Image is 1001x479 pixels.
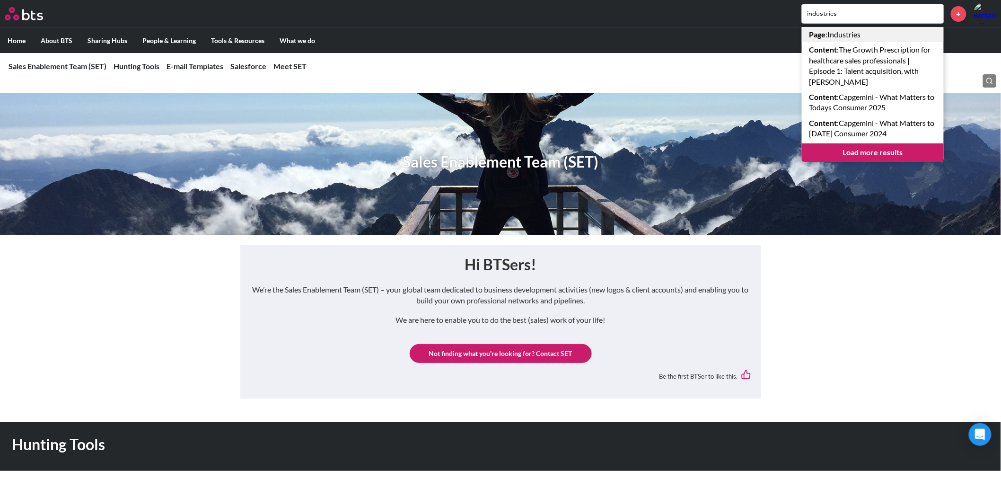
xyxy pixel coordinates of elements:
[135,28,203,53] label: People & Learning
[809,30,826,39] strong: Page
[230,62,266,71] a: Salesforce
[12,434,696,455] h1: Hunting Tools
[802,42,944,89] a: Content:The Growth Prescription for healthcare sales professionals | Episode 1: Talent acquisitio...
[974,2,996,25] a: Profile
[809,45,837,54] strong: Content
[974,2,996,25] img: Benjamin Wilcock
[5,7,61,20] a: Go home
[403,151,598,173] h1: Sales Enablement Team (SET)
[802,89,944,115] a: Content:Capgemini - What Matters to Todays Consumer 2025
[80,28,135,53] label: Sharing Hubs
[273,62,307,71] a: Meet SET
[802,115,944,142] a: Content:Capgemini - What Matters to [DATE] Consumer 2024
[5,7,43,20] img: BTS Logo
[809,118,837,127] strong: Content
[410,344,592,363] a: Not finding what you're looking for? Contact SET
[33,28,80,53] label: About BTS
[809,92,837,101] strong: Content
[9,62,106,71] a: Sales Enablement Team (SET)
[250,363,751,389] div: Be the first BTSer to like this.
[253,285,749,304] em: We’re the Sales Enablement Team (SET) – your global team dedicated to business development activi...
[250,254,751,275] h1: Hi BTSers!
[396,315,606,324] em: We are here to enable you to do the best (sales) work of your life!
[951,6,966,22] a: +
[802,143,944,161] a: Load more results
[969,423,992,446] div: Open Intercom Messenger
[114,62,159,71] a: Hunting Tools
[802,27,944,42] a: Page:Industries
[203,28,272,53] label: Tools & Resources
[167,62,223,71] a: E-mail Templates
[272,28,323,53] label: What we do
